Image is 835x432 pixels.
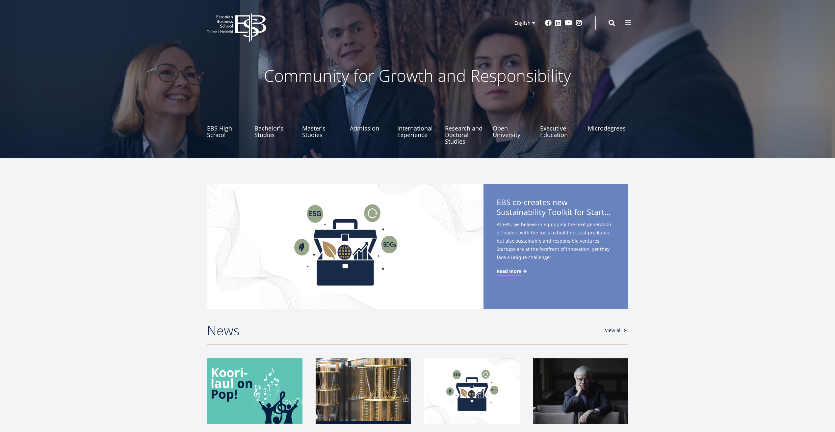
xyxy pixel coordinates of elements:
img: a [207,358,302,424]
a: View all [605,327,628,334]
a: Open University [493,112,533,145]
a: Executive Education [540,112,581,145]
img: a [316,358,411,424]
span: At EBS, we believe in equipping the next generation of leaders with the tools to build not just p... [497,220,615,272]
img: Startup toolkit image [424,358,520,424]
a: Read more [497,268,528,275]
a: Instagram [576,20,582,26]
img: a [533,358,628,424]
img: Startup toolkit image [207,184,483,309]
a: Youtube [565,20,572,26]
a: Microdegrees [588,112,628,145]
span: Sustainability Toolkit for Startups [497,207,615,217]
a: International Experience [397,112,438,145]
span: Read more [497,268,521,275]
p: Community for Growth and Responsibility [243,66,592,85]
a: Linkedin [555,20,561,26]
a: Research and Doctoral Studies [445,112,485,145]
a: Bachelor's Studies [254,112,295,145]
h2: News [207,322,598,339]
span: EBS co-creates new [497,197,615,219]
a: EBS High School [207,112,248,145]
a: Master's Studies [302,112,343,145]
a: Admission [350,112,390,145]
a: Facebook [545,20,552,26]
